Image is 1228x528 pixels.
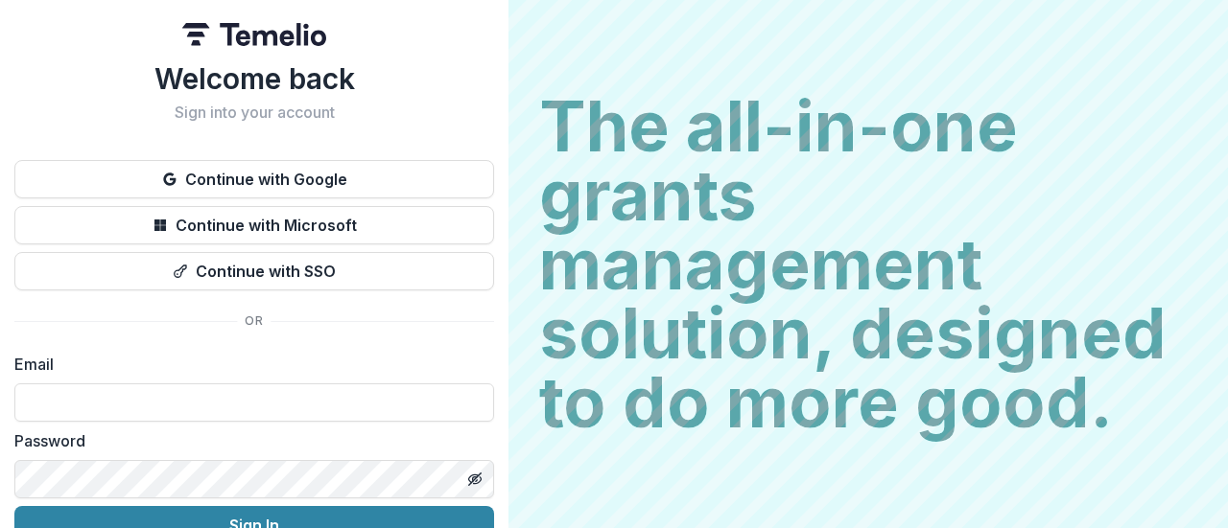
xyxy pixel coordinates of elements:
h1: Welcome back [14,61,494,96]
label: Password [14,429,483,452]
button: Continue with SSO [14,252,494,290]
button: Continue with Google [14,160,494,198]
label: Email [14,353,483,376]
img: Temelio [182,23,326,46]
button: Continue with Microsoft [14,206,494,244]
button: Toggle password visibility [460,464,490,494]
h2: Sign into your account [14,103,494,122]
